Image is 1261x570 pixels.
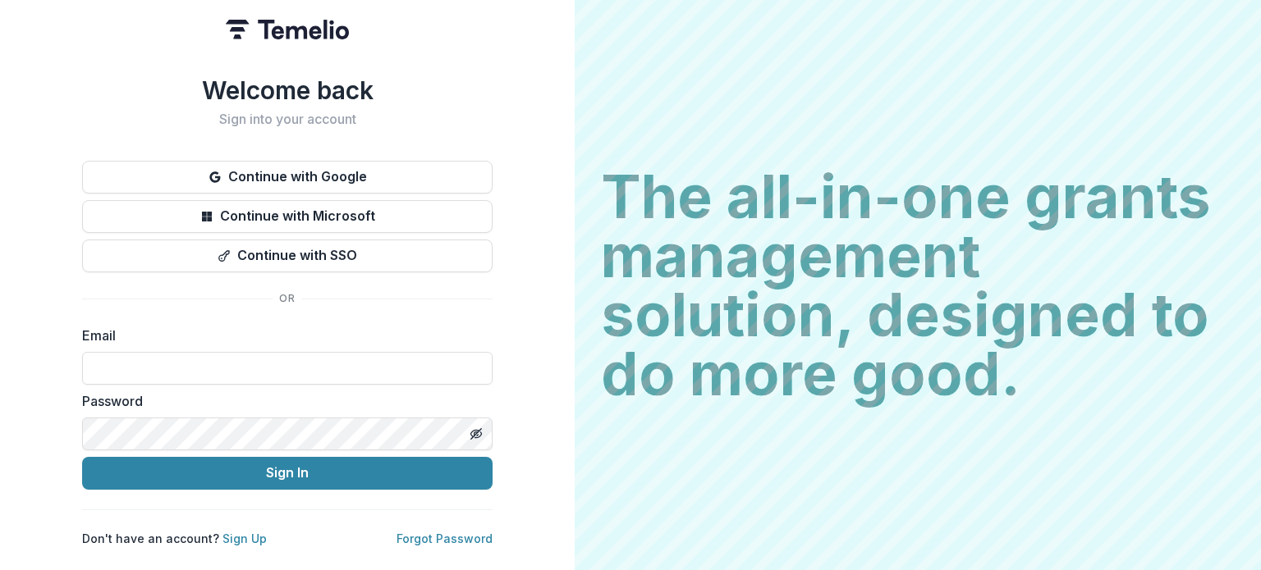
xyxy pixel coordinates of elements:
[82,75,493,105] h1: Welcome back
[226,20,349,39] img: Temelio
[82,112,493,127] h2: Sign into your account
[82,200,493,233] button: Continue with Microsoft
[82,457,493,490] button: Sign In
[397,531,493,545] a: Forgot Password
[82,326,483,345] label: Email
[82,239,493,272] button: Continue with SSO
[82,391,483,411] label: Password
[82,530,267,547] p: Don't have an account?
[463,421,489,447] button: Toggle password visibility
[222,531,267,545] a: Sign Up
[82,161,493,194] button: Continue with Google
